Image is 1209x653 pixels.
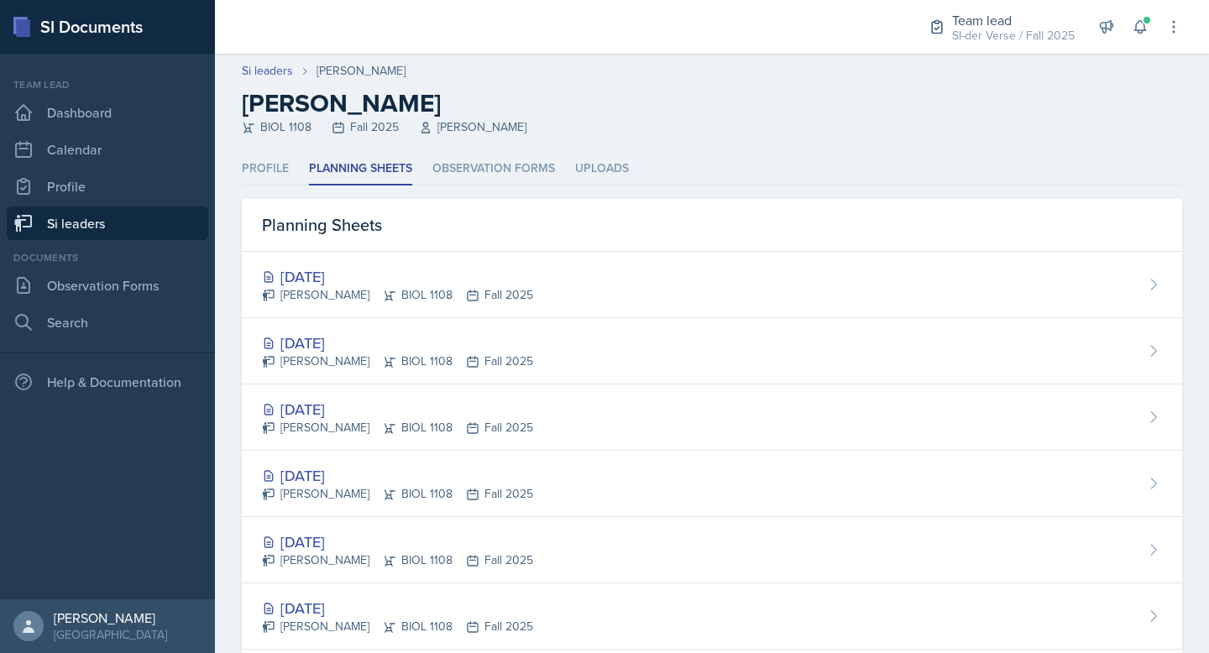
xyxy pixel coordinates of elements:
div: [DATE] [262,530,533,553]
div: Documents [7,250,208,265]
div: Help & Documentation [7,365,208,399]
a: Dashboard [7,96,208,129]
a: Si leaders [242,62,293,80]
div: [DATE] [262,265,533,288]
li: Uploads [575,153,629,185]
div: [PERSON_NAME] [317,62,406,80]
a: [DATE] [PERSON_NAME]BIOL 1108Fall 2025 [242,451,1182,517]
h2: [PERSON_NAME] [242,88,1182,118]
a: [DATE] [PERSON_NAME]BIOL 1108Fall 2025 [242,318,1182,384]
div: Planning Sheets [242,199,1182,252]
div: [PERSON_NAME] BIOL 1108 Fall 2025 [262,485,533,503]
div: [PERSON_NAME] BIOL 1108 Fall 2025 [262,353,533,370]
li: Planning Sheets [309,153,412,185]
a: Observation Forms [7,269,208,302]
div: [PERSON_NAME] BIOL 1108 Fall 2025 [262,551,533,569]
div: [PERSON_NAME] BIOL 1108 Fall 2025 [262,419,533,436]
div: [DATE] [262,597,533,619]
a: Search [7,306,208,339]
a: [DATE] [PERSON_NAME]BIOL 1108Fall 2025 [242,384,1182,451]
div: [DATE] [262,464,533,487]
div: [DATE] [262,398,533,421]
div: SI-der Verse / Fall 2025 [952,27,1075,44]
li: Observation Forms [432,153,555,185]
div: Team lead [7,77,208,92]
a: [DATE] [PERSON_NAME]BIOL 1108Fall 2025 [242,583,1182,650]
li: Profile [242,153,289,185]
div: BIOL 1108 Fall 2025 [PERSON_NAME] [242,118,1182,136]
a: Calendar [7,133,208,166]
div: [GEOGRAPHIC_DATA] [54,626,167,643]
a: Si leaders [7,206,208,240]
div: [DATE] [262,332,533,354]
a: Profile [7,170,208,203]
div: [PERSON_NAME] BIOL 1108 Fall 2025 [262,286,533,304]
div: [PERSON_NAME] BIOL 1108 Fall 2025 [262,618,533,635]
div: Team lead [952,10,1075,30]
a: [DATE] [PERSON_NAME]BIOL 1108Fall 2025 [242,517,1182,583]
a: [DATE] [PERSON_NAME]BIOL 1108Fall 2025 [242,252,1182,318]
div: [PERSON_NAME] [54,609,167,626]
